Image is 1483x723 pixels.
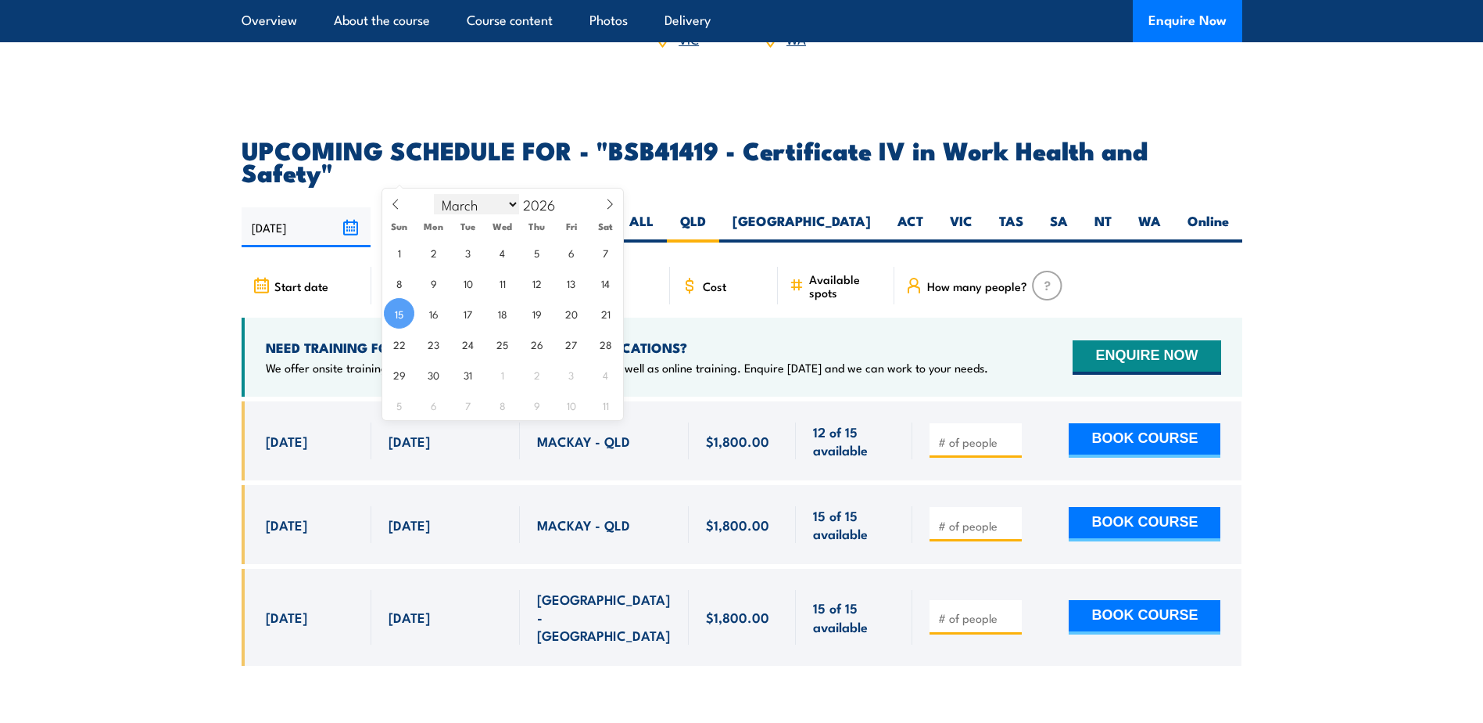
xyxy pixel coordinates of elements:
span: March 9, 2026 [418,268,449,298]
span: Fri [554,221,589,232]
span: March 18, 2026 [487,298,518,329]
label: ALL [616,212,667,243]
label: Online [1174,212,1242,243]
span: MACKAY - QLD [537,432,630,450]
label: WA [1125,212,1174,243]
span: April 7, 2026 [453,390,483,420]
span: March 21, 2026 [590,298,621,329]
span: March 23, 2026 [418,329,449,359]
span: Sat [589,221,623,232]
span: April 8, 2026 [487,390,518,420]
span: March 5, 2026 [521,237,552,268]
span: Tue [451,221,485,232]
span: April 5, 2026 [384,390,414,420]
span: March 6, 2026 [556,237,586,268]
input: # of people [938,610,1016,626]
span: $1,800.00 [706,608,769,626]
label: VIC [937,212,986,243]
span: March 2, 2026 [418,237,449,268]
h4: NEED TRAINING FOR LARGER GROUPS OR MULTIPLE LOCATIONS? [266,339,988,356]
span: March 14, 2026 [590,268,621,298]
span: [DATE] [266,516,307,534]
span: [DATE] [389,432,430,450]
span: Cost [703,279,726,293]
span: April 9, 2026 [521,390,552,420]
input: Year [519,195,571,214]
button: BOOK COURSE [1069,423,1220,458]
button: BOOK COURSE [1069,600,1220,635]
span: April 3, 2026 [556,359,586,390]
span: March 1, 2026 [384,237,414,268]
button: BOOK COURSE [1069,507,1220,541]
label: TAS [986,212,1037,243]
span: March 3, 2026 [453,237,483,268]
input: # of people [938,518,1016,534]
span: March 29, 2026 [384,359,414,390]
span: March 25, 2026 [487,329,518,359]
span: MACKAY - QLD [537,516,630,534]
span: March 27, 2026 [556,329,586,359]
label: ACT [884,212,937,243]
span: March 7, 2026 [590,237,621,268]
span: March 16, 2026 [418,298,449,329]
span: March 26, 2026 [521,329,552,359]
span: [DATE] [389,608,430,626]
input: # of people [938,434,1016,450]
span: March 28, 2026 [590,329,621,359]
span: 12 of 15 available [813,423,895,459]
span: Sun [382,221,417,232]
span: April 2, 2026 [521,359,552,390]
h2: UPCOMING SCHEDULE FOR - "BSB41419 - Certificate IV in Work Health and Safety" [242,138,1242,182]
span: March 12, 2026 [521,268,552,298]
span: March 20, 2026 [556,298,586,329]
span: Available spots [809,272,883,299]
span: $1,800.00 [706,516,769,534]
span: $1,800.00 [706,432,769,450]
span: 15 of 15 available [813,599,895,635]
span: March 19, 2026 [521,298,552,329]
span: Wed [485,221,520,232]
span: [DATE] [389,516,430,534]
span: 15 of 15 available [813,506,895,543]
label: SA [1037,212,1081,243]
p: We offer onsite training, training at our centres, multisite solutions as well as online training... [266,360,988,376]
span: [DATE] [266,432,307,450]
span: March 22, 2026 [384,329,414,359]
button: ENQUIRE NOW [1073,340,1220,375]
span: April 11, 2026 [590,390,621,420]
span: March 31, 2026 [453,359,483,390]
span: April 1, 2026 [487,359,518,390]
span: Start date [274,279,328,293]
input: From date [242,207,371,247]
span: March 15, 2026 [384,298,414,329]
span: Thu [520,221,554,232]
span: [DATE] [266,608,307,626]
span: March 11, 2026 [487,268,518,298]
label: [GEOGRAPHIC_DATA] [719,212,884,243]
span: [GEOGRAPHIC_DATA] - [GEOGRAPHIC_DATA] [537,590,672,645]
span: March 13, 2026 [556,268,586,298]
span: March 17, 2026 [453,298,483,329]
span: March 4, 2026 [487,237,518,268]
span: April 6, 2026 [418,390,449,420]
span: March 10, 2026 [453,268,483,298]
span: April 10, 2026 [556,390,586,420]
span: April 4, 2026 [590,359,621,390]
span: March 30, 2026 [418,359,449,390]
label: QLD [667,212,719,243]
span: March 8, 2026 [384,268,414,298]
select: Month [434,194,519,214]
span: Mon [417,221,451,232]
label: NT [1081,212,1125,243]
span: How many people? [927,279,1027,293]
span: March 24, 2026 [453,329,483,359]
